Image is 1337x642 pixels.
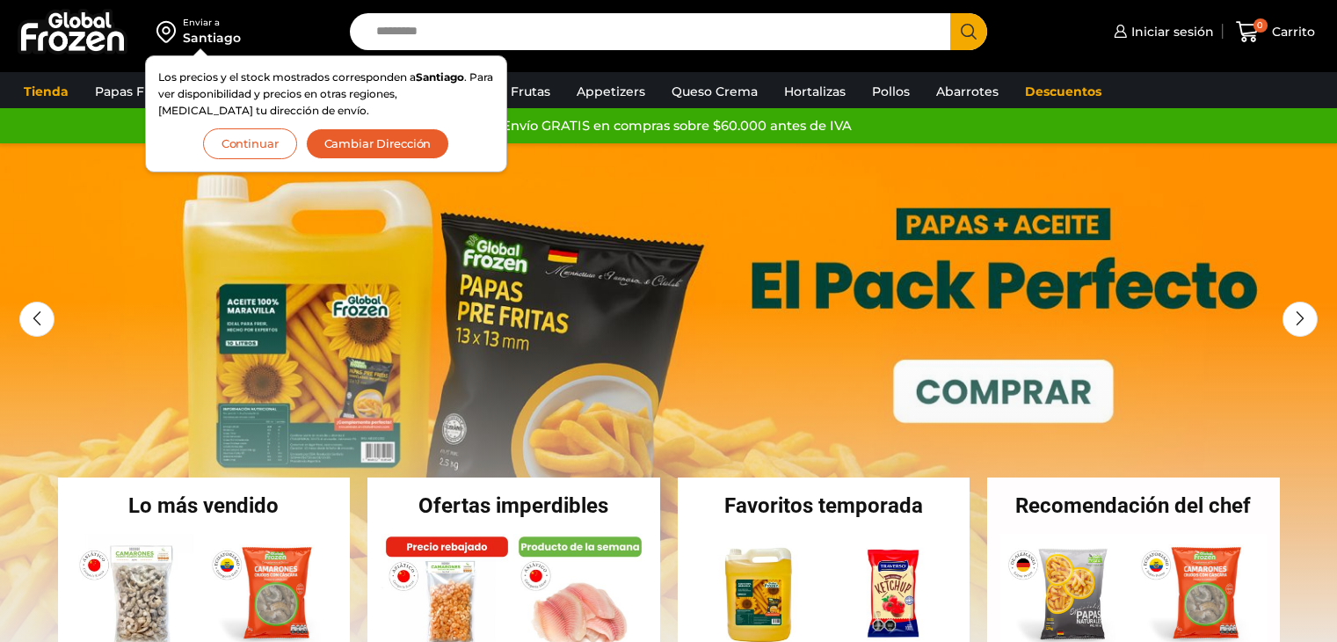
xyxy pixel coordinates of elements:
[15,75,77,108] a: Tienda
[678,495,970,516] h2: Favoritos temporada
[416,70,464,84] strong: Santiago
[775,75,854,108] a: Hortalizas
[1127,23,1214,40] span: Iniciar sesión
[86,75,180,108] a: Papas Fritas
[1016,75,1110,108] a: Descuentos
[156,17,183,47] img: address-field-icon.svg
[1283,302,1318,337] div: Next slide
[950,13,987,50] button: Search button
[863,75,919,108] a: Pollos
[183,29,241,47] div: Santiago
[183,17,241,29] div: Enviar a
[1268,23,1315,40] span: Carrito
[1232,11,1319,53] a: 0 Carrito
[306,128,450,159] button: Cambiar Dirección
[58,495,351,516] h2: Lo más vendido
[568,75,654,108] a: Appetizers
[19,302,54,337] div: Previous slide
[367,495,660,516] h2: Ofertas imperdibles
[158,69,494,120] p: Los precios y el stock mostrados corresponden a . Para ver disponibilidad y precios en otras regi...
[203,128,297,159] button: Continuar
[1109,14,1214,49] a: Iniciar sesión
[663,75,767,108] a: Queso Crema
[987,495,1280,516] h2: Recomendación del chef
[927,75,1007,108] a: Abarrotes
[1253,18,1268,33] span: 0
